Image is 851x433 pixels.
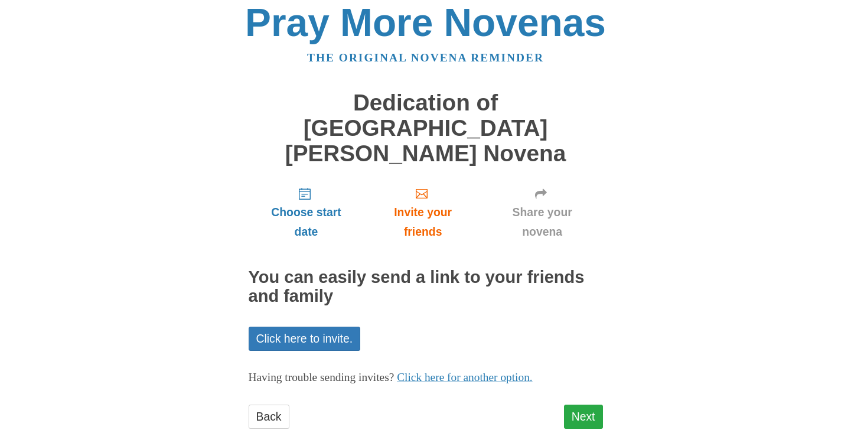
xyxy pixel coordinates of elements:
span: Share your novena [494,203,591,242]
h2: You can easily send a link to your friends and family [249,268,603,306]
a: Pray More Novenas [245,1,606,44]
a: Click here for another option. [397,371,533,383]
span: Choose start date [260,203,353,242]
span: Having trouble sending invites? [249,371,394,383]
a: Click here to invite. [249,327,361,351]
a: The original novena reminder [307,51,544,64]
a: Share your novena [482,178,603,248]
h1: Dedication of [GEOGRAPHIC_DATA][PERSON_NAME] Novena [249,90,603,166]
a: Next [564,405,603,429]
a: Choose start date [249,178,364,248]
span: Invite your friends [376,203,469,242]
a: Invite your friends [364,178,481,248]
a: Back [249,405,289,429]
